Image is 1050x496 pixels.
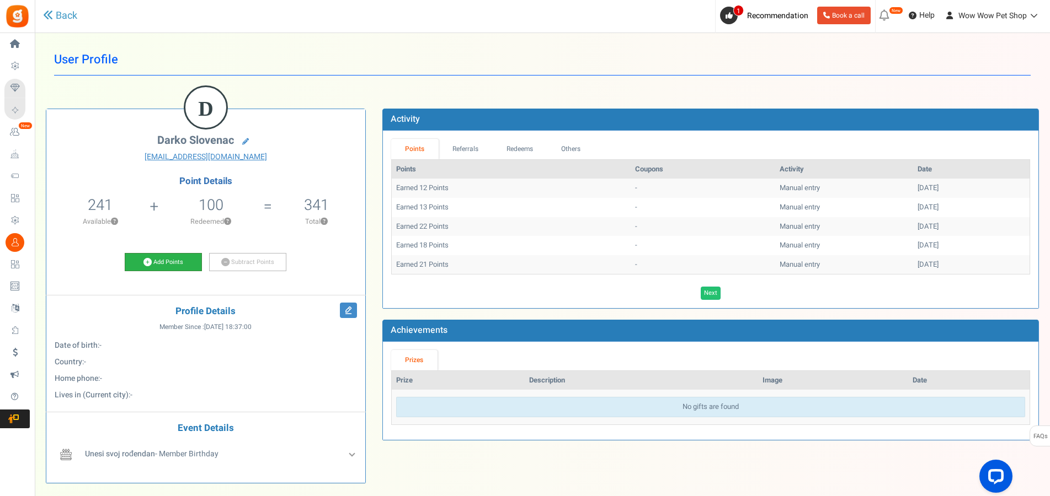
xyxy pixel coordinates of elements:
span: Wow Wow Pet Shop [958,10,1027,21]
a: Book a call [817,7,871,24]
h1: User Profile [54,44,1031,76]
i: Edit Profile [340,303,357,318]
a: Prizes [391,350,438,370]
span: Help [916,10,935,21]
h4: Event Details [55,423,357,434]
b: Home phone [55,373,98,384]
figcaption: D [185,87,226,130]
a: Next [701,287,721,300]
span: Darko Slovenac [157,132,234,148]
td: Earned 22 Points [392,217,631,236]
th: Date [913,160,1030,179]
a: Subtract Points [209,253,286,272]
b: Lives in (Current city) [55,389,129,401]
a: Others [547,139,595,159]
td: Earned 12 Points [392,179,631,198]
span: - Member Birthday [85,448,218,460]
a: 1 Recommendation [720,7,813,24]
span: Manual entry [780,182,820,193]
div: [DATE] [918,260,1025,270]
span: [DATE] 18:37:00 [204,322,252,332]
span: FAQs [1033,426,1048,447]
td: Earned 21 Points [392,255,631,274]
div: [DATE] [918,240,1025,251]
div: [DATE] [918,202,1025,213]
a: Referrals [439,139,493,159]
b: Country [55,356,82,368]
div: No gifts are found [396,397,1025,417]
span: Recommendation [747,10,808,21]
p: : [55,340,357,351]
span: 1 [733,5,744,16]
span: - [130,389,132,401]
b: Activity [391,112,420,126]
b: Unesi svoj rođendan [85,448,155,460]
h4: Profile Details [55,306,357,317]
p: Redeemed [160,217,263,227]
th: Date [908,371,1030,390]
span: Manual entry [780,221,820,231]
button: ? [224,218,231,225]
th: Activity [775,160,913,179]
img: Gratisfaction [5,4,30,29]
span: Member Since : [159,322,252,332]
td: - [631,198,775,217]
td: - [631,179,775,198]
span: Manual entry [780,240,820,250]
div: [DATE] [918,222,1025,232]
button: ? [321,218,328,225]
span: Manual entry [780,259,820,269]
h4: Point Details [46,176,365,186]
span: - [99,339,102,351]
td: - [631,255,775,274]
th: Coupons [631,160,775,179]
th: Points [392,160,631,179]
a: New [4,123,30,142]
a: Points [391,139,439,159]
span: - [100,373,102,384]
b: Achievements [391,324,447,337]
span: - [84,356,86,368]
th: Prize [392,371,525,390]
p: : [55,357,357,368]
span: 241 [88,194,113,216]
p: : [55,373,357,384]
span: Manual entry [780,202,820,212]
em: New [18,122,33,130]
th: Image [758,371,908,390]
td: Earned 18 Points [392,236,631,255]
div: [DATE] [918,183,1025,193]
a: Redeems [492,139,547,159]
h5: 100 [199,197,223,213]
p: : [55,390,357,401]
td: Earned 13 Points [392,198,631,217]
em: New [889,7,903,14]
a: Help [904,7,939,24]
td: - [631,236,775,255]
a: Add Points [125,253,202,272]
th: Description [525,371,759,390]
td: - [631,217,775,236]
p: Total [273,217,360,227]
button: ? [111,218,118,225]
p: Available [52,217,149,227]
h5: 341 [304,197,329,213]
b: Date of birth [55,339,98,351]
a: [EMAIL_ADDRESS][DOMAIN_NAME] [55,152,357,163]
